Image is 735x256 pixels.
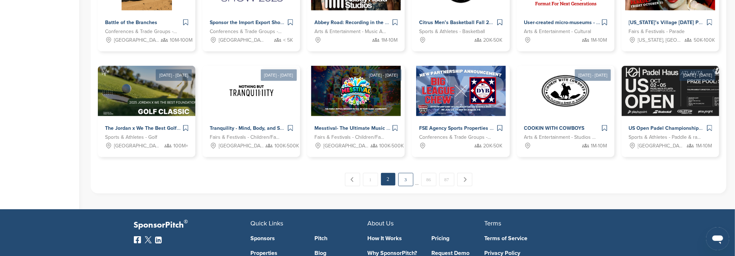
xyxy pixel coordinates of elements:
span: Arts & Entertainment - Music Artist - Rock [314,28,387,36]
span: Sports & Athletes - Golf [105,133,157,141]
span: Terms [485,219,502,227]
a: [DATE] - [DATE] Sponsorpitch & The Jordan x We The Best Golf Classic 2025 – Where Sports, Music &... [98,54,195,157]
span: Fairs & Festivals - Children/Family [314,133,387,141]
a: Next → [457,173,472,186]
span: Arts & Entertainment - Cultural [524,28,591,36]
img: Twitter [145,236,152,243]
span: 1M-10M [591,142,607,150]
span: [GEOGRAPHIC_DATA] [219,36,264,44]
span: FSE Agency Sports Properties and NIL [419,125,507,131]
span: [GEOGRAPHIC_DATA], [GEOGRAPHIC_DATA] [219,142,264,150]
div: [DATE] - [DATE] [261,69,297,81]
span: About Us [368,219,394,227]
span: Quick Links [251,219,283,227]
span: 100K-500K [380,142,404,150]
img: Facebook [134,236,141,243]
p: SponsorPitch [134,220,251,230]
a: 86 [421,173,436,186]
a: How It Works [368,236,421,241]
span: 10M-100M [170,36,192,44]
a: [DATE] - [DATE] Sponsorpitch & COOKIN WITH COWBOYS Arts & Entertainment - Studios & Production Co... [517,54,614,157]
div: [DATE] - [DATE] [575,69,611,81]
a: Request Demo [431,250,485,256]
span: Citrus Men’s Basketball Fall 2025 League [419,19,517,26]
span: 20K-50K [484,142,503,150]
span: User-created micro-museums - Sponsor the future of cultural storytelling [524,19,693,26]
span: [US_STATE], [GEOGRAPHIC_DATA] [638,36,683,44]
img: Sponsorpitch & [311,66,401,116]
span: Fairs & Festivals - Children/Family [210,133,282,141]
a: ← Previous [345,173,360,186]
span: Messtival- The Ultimate Music and Learning Family Festival [314,125,453,131]
img: Sponsorpitch & [226,66,277,116]
span: Sports & Athletes - Basketball [419,28,485,36]
span: Fairs & Festivals - Parade [629,28,685,36]
img: Sponsorpitch & [540,66,591,116]
span: Conferences & Trade Groups - Entertainment [105,28,177,36]
a: Terms of Service [485,236,591,241]
a: [DATE] - [DATE] Sponsorpitch & Tranquility - Mind, Body, and Soul Retreats Fairs & Festivals - Ch... [203,54,300,157]
div: [DATE] - [DATE] [366,69,401,81]
div: [DATE] - [DATE] [680,69,716,81]
span: 20K-50K [484,36,503,44]
a: 87 [439,173,454,186]
a: 3 [398,173,413,186]
img: Sponsorpitch & [416,66,506,116]
span: Tranquility - Mind, Body, and Soul Retreats [210,125,308,131]
span: Arts & Entertainment - Studios & Production Co's [524,133,596,141]
a: Why SponsorPitch? [368,250,421,256]
a: Pricing [431,236,485,241]
span: Conferences & Trade Groups - Sports [419,133,491,141]
span: Sports & Athletes - Paddle & racket sports [629,133,701,141]
a: Pitch [314,236,368,241]
a: 1 [363,173,378,186]
span: The Jordan x We The Best Golf Classic 2025 – Where Sports, Music & Philanthropy Collide [105,125,316,131]
span: ® [184,217,188,226]
span: 50K-100K [694,36,715,44]
span: [GEOGRAPHIC_DATA], [GEOGRAPHIC_DATA], [US_STATE][GEOGRAPHIC_DATA], [GEOGRAPHIC_DATA], [GEOGRAPHIC... [114,36,159,44]
span: < 5K [283,36,293,44]
a: Blog [314,250,368,256]
span: [GEOGRAPHIC_DATA], [GEOGRAPHIC_DATA] [323,142,368,150]
span: 1M-10M [591,36,607,44]
span: [GEOGRAPHIC_DATA], [GEOGRAPHIC_DATA] [638,142,683,150]
span: 100K-500K [275,142,299,150]
span: Battle of the Branches [105,19,157,26]
iframe: Button to launch messaging window [706,227,729,250]
em: 2 [381,173,395,186]
span: 1M-10M [696,142,712,150]
a: Properties [251,250,304,256]
a: Sponsors [251,236,304,241]
span: COOKIN WITH COWBOYS [524,125,585,131]
span: [GEOGRAPHIC_DATA], [GEOGRAPHIC_DATA] [114,142,159,150]
span: Conferences & Trade Groups - Industrial Conference [210,28,282,36]
span: [US_STATE]’s Village [DATE] Parade - 2025 [629,19,729,26]
img: Sponsorpitch & [98,66,198,116]
span: 1M-10M [381,36,398,44]
span: Sponsor the Import Export Show 2025 [210,19,298,26]
span: Abbey Road: Recording in the most famous studio [314,19,431,26]
span: 100M+ [173,142,188,150]
span: … [416,173,419,186]
a: Sponsorpitch & FSE Agency Sports Properties and NIL Conferences & Trade Groups - Sports 20K-50K [412,66,509,157]
a: [DATE] - [DATE] Sponsorpitch & US Open Padel Championships at [GEOGRAPHIC_DATA] Sports & Athletes... [622,54,719,157]
div: [DATE] - [DATE] [156,69,192,81]
a: Privacy Policy [485,250,591,256]
a: [DATE] - [DATE] Sponsorpitch & Messtival- The Ultimate Music and Learning Family Festival Fairs &... [307,54,405,157]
